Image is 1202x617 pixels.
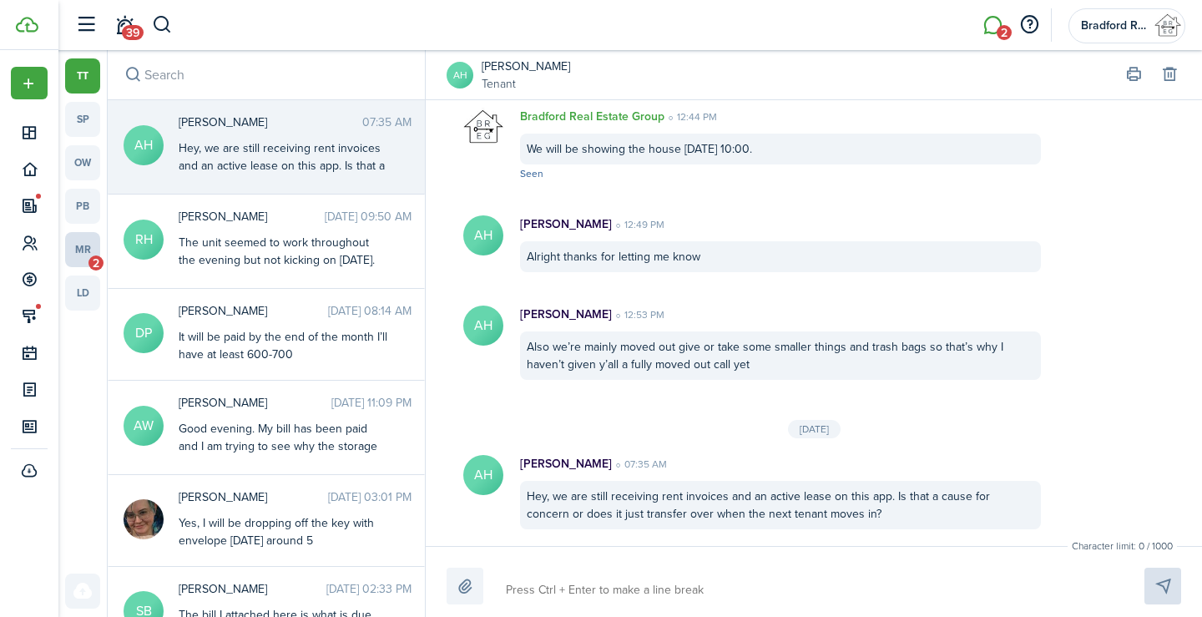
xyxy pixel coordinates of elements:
[362,114,412,131] time: 07:35 AM
[612,217,664,232] time: 12:49 PM
[11,67,48,99] button: Open menu
[70,9,102,41] button: Open sidebar
[1015,11,1043,39] button: Open resource center
[88,255,104,271] span: 2
[1068,539,1177,554] small: Character limit: 0 / 1000
[179,420,387,473] div: Good evening. My bill has been paid and I am trying to see why the storage is still locked and I ...
[328,302,412,320] time: [DATE] 08:14 AM
[109,4,140,47] a: Notifications
[122,25,144,40] span: 39
[179,488,328,506] span: Alexandria Byrd
[1122,63,1145,87] button: Print
[788,420,841,438] div: [DATE]
[179,208,325,225] span: Robert Herron
[326,580,412,598] time: [DATE] 02:33 PM
[1081,20,1148,32] span: Bradford Real Estate Group
[463,455,503,495] avatar-text: AH
[179,514,387,549] div: Yes, I will be dropping off the key with envelope [DATE] around 5
[124,220,164,260] avatar-text: RH
[664,109,717,124] time: 12:44 PM
[463,306,503,346] avatar-text: AH
[520,108,664,125] p: Bradford Real Estate Group
[520,134,1041,164] div: We will be showing the house [DATE] 10:00.
[179,302,328,320] span: Desmond Perry
[179,139,387,227] div: Hey, we are still receiving rent invoices and an active lease on this app. Is that a cause for co...
[65,58,100,94] a: tt
[124,125,164,165] avatar-text: AH
[331,394,412,412] time: [DATE] 11:09 PM
[124,406,164,446] avatar-text: AW
[179,394,331,412] span: Andrea Wood
[65,232,100,267] a: mr
[482,75,570,93] a: Tenant
[124,313,164,353] avatar-text: DP
[520,481,1041,529] div: Hey, we are still receiving rent invoices and an active lease on this app. Is that a cause for co...
[65,276,100,311] a: ld
[463,108,503,148] img: Bradford Real Estate Group
[179,328,387,363] div: It will be paid by the end of the month I’ll have at least 600-700
[1158,63,1181,87] button: Delete
[447,62,473,89] a: AH
[463,215,503,255] avatar-text: AH
[520,306,612,323] p: [PERSON_NAME]
[179,114,362,131] span: Alexandria Heacock
[65,102,100,137] a: sp
[482,58,570,75] a: [PERSON_NAME]
[1154,13,1181,39] img: Bradford Real Estate Group
[179,234,387,339] div: The unit seemed to work throughout the evening but not kicking on [DATE]. Thermostat is set at au...
[124,499,164,539] img: Alexandria Byrd
[179,580,326,598] span: Shawn Berry
[108,50,425,99] input: search
[520,455,612,473] p: [PERSON_NAME]
[121,63,144,87] button: Search
[520,215,612,233] p: [PERSON_NAME]
[520,331,1041,380] div: Also we’re mainly moved out give or take some smaller things and trash bags so that’s why I haven...
[328,488,412,506] time: [DATE] 03:01 PM
[612,457,667,472] time: 07:35 AM
[152,11,173,39] button: Search
[520,166,543,181] span: Seen
[520,241,1041,272] div: Alright thanks for letting me know
[65,145,100,180] a: ow
[325,208,412,225] time: [DATE] 09:50 AM
[612,307,664,322] time: 12:53 PM
[16,17,38,33] img: TenantCloud
[65,189,100,224] a: pb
